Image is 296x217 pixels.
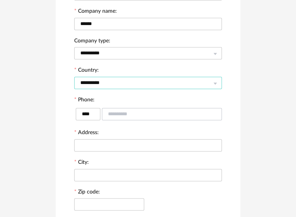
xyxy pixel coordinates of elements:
label: Address: [74,130,99,137]
label: City: [74,160,89,167]
label: Company name: [74,8,117,15]
label: Country: [74,67,99,74]
label: Phone: [74,97,95,104]
label: Zip code: [74,189,100,196]
label: Company type: [74,38,110,45]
